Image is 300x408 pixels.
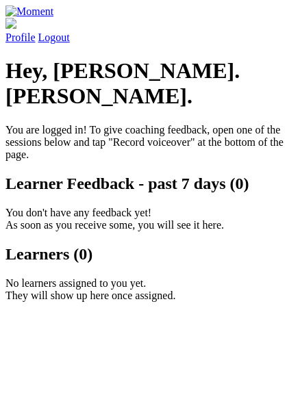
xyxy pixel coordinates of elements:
[38,31,70,43] a: Logout
[5,5,53,18] img: Moment
[5,18,295,43] a: Profile
[5,18,16,29] img: default_avatar-b4e2223d03051bc43aaaccfb402a43260a3f17acc7fafc1603fdf008d6cba3c9.png
[5,58,295,109] h1: Hey, [PERSON_NAME].[PERSON_NAME].
[5,245,295,264] h2: Learners (0)
[5,124,295,161] p: You are logged in! To give coaching feedback, open one of the sessions below and tap "Record voic...
[5,277,295,302] p: No learners assigned to you yet. They will show up here once assigned.
[5,207,295,231] p: You don't have any feedback yet! As soon as you receive some, you will see it here.
[5,175,295,193] h2: Learner Feedback - past 7 days (0)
